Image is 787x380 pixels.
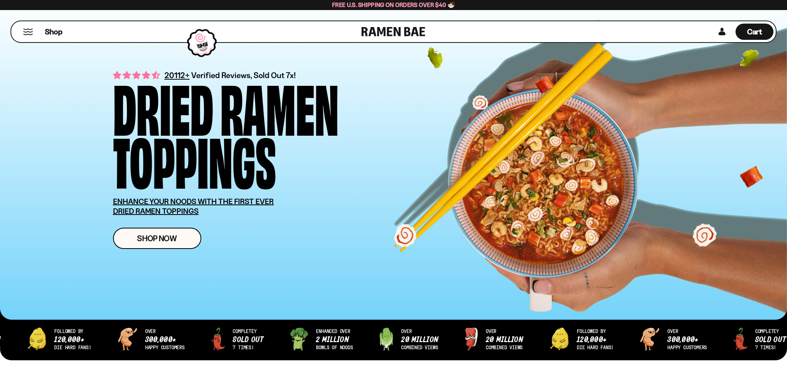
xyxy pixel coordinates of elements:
span: Shop [45,27,62,37]
span: Free U.S. Shipping on Orders over $40 🍜 [332,1,455,9]
span: Shop Now [137,234,177,242]
button: Mobile Menu Trigger [23,29,33,35]
u: ENHANCE YOUR NOODS WITH THE FIRST EVER DRIED RAMEN TOPPINGS [113,197,274,216]
a: Shop [45,24,62,40]
div: Toppings [113,132,276,185]
a: Cart [736,21,773,42]
div: Dried [113,79,213,132]
a: Shop Now [113,228,201,249]
span: Cart [747,27,762,36]
div: Ramen [220,79,339,132]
